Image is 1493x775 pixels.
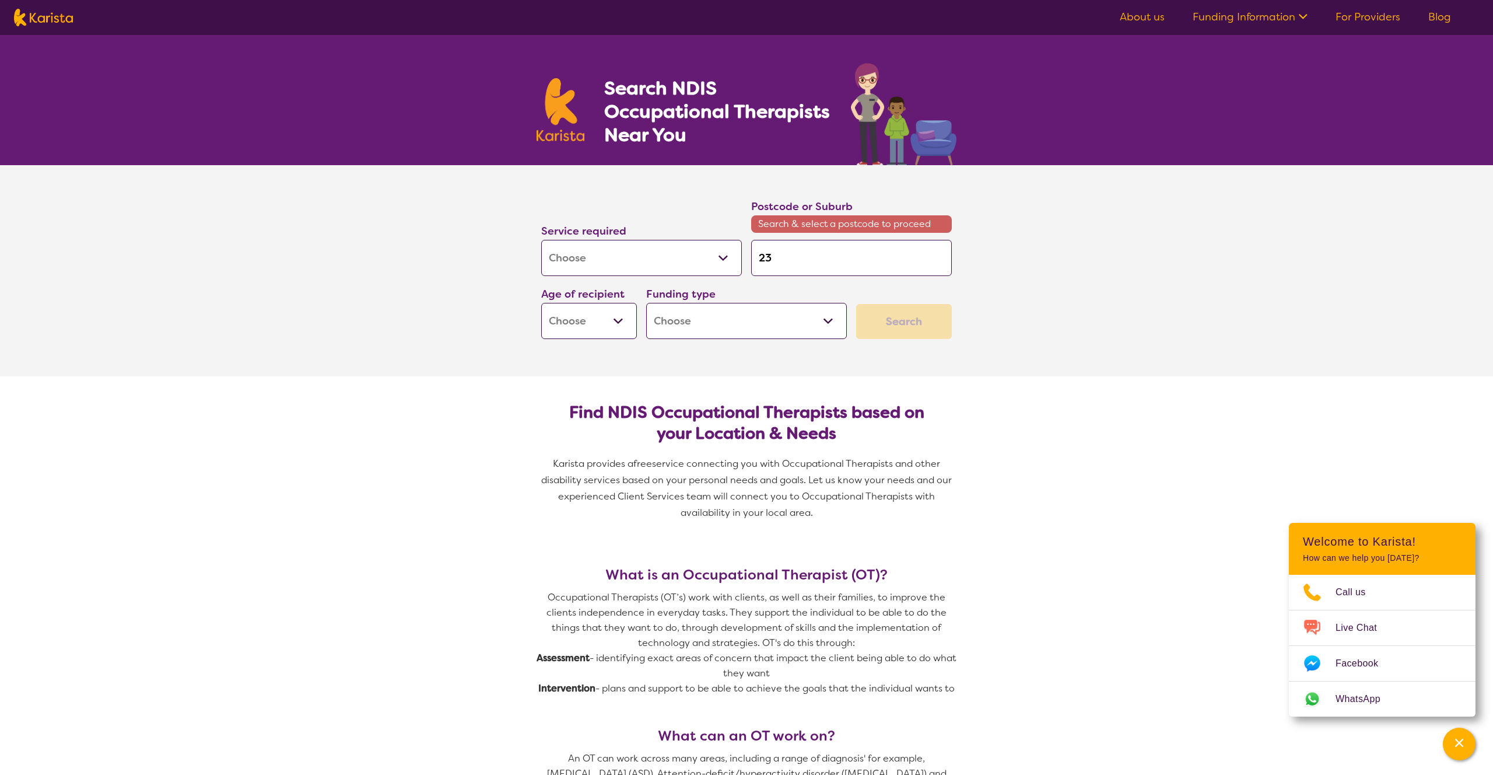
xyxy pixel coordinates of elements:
[537,681,956,696] p: - plans and support to be able to achieve the goals that the individual wants to
[1289,575,1476,717] ul: Choose channel
[1303,535,1462,549] h2: Welcome to Karista!
[537,651,956,681] p: - identifying exact areas of concern that impact the client being able to do what they want
[751,240,952,276] input: Type
[1336,690,1394,708] span: WhatsApp
[537,567,956,583] h3: What is an Occupational Therapist (OT)?
[541,458,954,519] span: service connecting you with Occupational Therapists and other disability services based on your p...
[1443,728,1476,760] button: Channel Menu
[1289,523,1476,717] div: Channel Menu
[14,9,73,26] img: Karista logo
[541,287,625,301] label: Age of recipient
[751,215,952,233] span: Search & select a postcode to proceed
[553,458,633,470] span: Karista provides a
[541,224,626,238] label: Service required
[551,402,942,444] h2: Find NDIS Occupational Therapists based on your Location & Needs
[1303,553,1462,563] p: How can we help you [DATE]?
[1193,10,1308,24] a: Funding Information
[1336,619,1391,637] span: Live Chat
[537,78,584,141] img: Karista logo
[537,728,956,744] h3: What can an OT work on?
[851,63,956,165] img: occupational-therapy
[751,200,853,214] label: Postcode or Suburb
[1336,10,1400,24] a: For Providers
[538,682,595,694] strong: Intervention
[1336,655,1392,672] span: Facebook
[537,652,590,664] strong: Assessment
[633,458,652,470] span: free
[604,76,831,146] h1: Search NDIS Occupational Therapists Near You
[1289,682,1476,717] a: Web link opens in a new tab.
[537,590,956,651] p: Occupational Therapists (OT’s) work with clients, as well as their families, to improve the clien...
[646,287,716,301] label: Funding type
[1428,10,1451,24] a: Blog
[1336,584,1380,601] span: Call us
[1120,10,1165,24] a: About us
